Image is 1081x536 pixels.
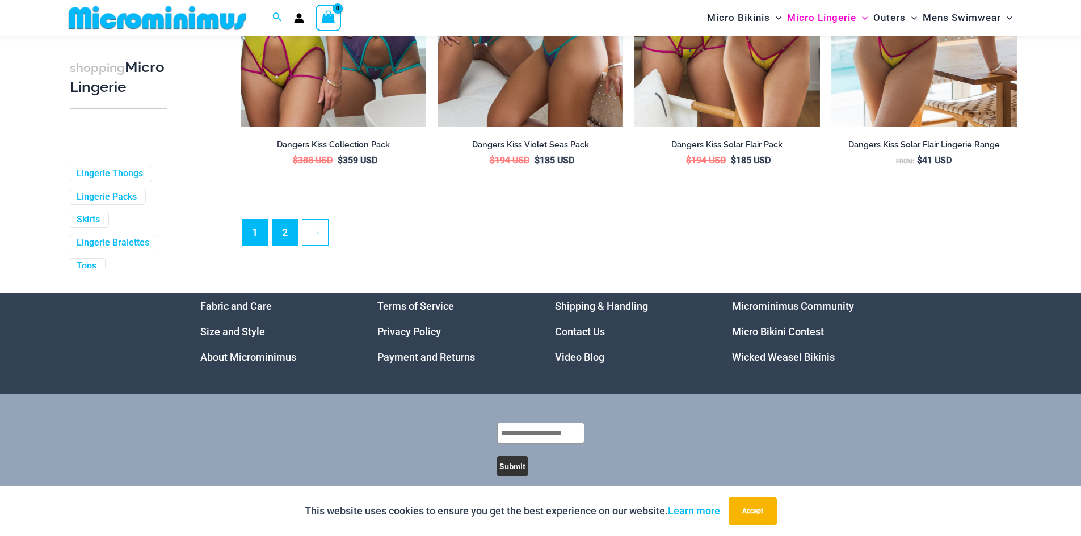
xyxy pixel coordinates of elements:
[200,293,350,370] nav: Menu
[870,3,920,32] a: OutersMenu ToggleMenu Toggle
[200,300,272,312] a: Fabric and Care
[917,155,922,166] span: $
[200,293,350,370] aside: Footer Widget 1
[302,220,328,245] a: →
[1001,3,1012,32] span: Menu Toggle
[917,155,952,166] bdi: 41 USD
[732,293,881,370] nav: Menu
[703,2,1017,34] nav: Site Navigation
[77,237,149,249] a: Lingerie Bralettes
[241,140,427,154] a: Dangers Kiss Collection Pack
[732,293,881,370] aside: Footer Widget 4
[729,497,777,525] button: Accept
[294,13,304,23] a: Account icon link
[377,293,527,370] nav: Menu
[555,300,648,312] a: Shipping & Handling
[634,140,820,154] a: Dangers Kiss Solar Flair Pack
[70,61,125,75] span: shopping
[490,155,529,166] bdi: 194 USD
[272,220,298,245] a: Page 2
[535,155,574,166] bdi: 185 USD
[70,58,167,97] h3: Micro Lingerie
[305,503,720,520] p: This website uses cookies to ensure you get the best experience on our website.
[377,351,475,363] a: Payment and Returns
[242,220,268,245] span: Page 1
[732,300,854,312] a: Microminimus Community
[634,140,820,150] h2: Dangers Kiss Solar Flair Pack
[831,140,1017,150] h2: Dangers Kiss Solar Flair Lingerie Range
[732,326,824,337] a: Micro Bikini Contest
[200,326,265,337] a: Size and Style
[704,3,784,32] a: Micro BikinisMenu ToggleMenu Toggle
[787,3,856,32] span: Micro Lingerie
[377,326,441,337] a: Privacy Policy
[316,5,342,31] a: View Shopping Cart, empty
[241,219,1017,252] nav: Product Pagination
[784,3,870,32] a: Micro LingerieMenu ToggleMenu Toggle
[686,155,691,166] span: $
[535,155,540,166] span: $
[896,158,914,165] span: From:
[707,3,770,32] span: Micro Bikinis
[856,3,868,32] span: Menu Toggle
[555,351,604,363] a: Video Blog
[77,168,143,180] a: Lingerie Thongs
[293,155,333,166] bdi: 388 USD
[438,140,623,150] h2: Dangers Kiss Violet Seas Pack
[732,351,835,363] a: Wicked Weasel Bikinis
[241,140,427,150] h2: Dangers Kiss Collection Pack
[731,155,771,166] bdi: 185 USD
[377,300,454,312] a: Terms of Service
[831,140,1017,154] a: Dangers Kiss Solar Flair Lingerie Range
[731,155,736,166] span: $
[686,155,726,166] bdi: 194 USD
[555,293,704,370] aside: Footer Widget 3
[64,5,251,31] img: MM SHOP LOGO FLAT
[77,214,100,226] a: Skirts
[338,155,377,166] bdi: 359 USD
[438,140,623,154] a: Dangers Kiss Violet Seas Pack
[77,260,96,272] a: Tops
[272,11,283,25] a: Search icon link
[377,293,527,370] aside: Footer Widget 2
[555,326,605,337] a: Contact Us
[555,293,704,370] nav: Menu
[668,505,720,517] a: Learn more
[873,3,906,32] span: Outers
[920,3,1015,32] a: Mens SwimwearMenu ToggleMenu Toggle
[923,3,1001,32] span: Mens Swimwear
[77,191,137,203] a: Lingerie Packs
[338,155,343,166] span: $
[770,3,781,32] span: Menu Toggle
[497,456,528,476] button: Submit
[200,351,296,363] a: About Microminimus
[293,155,298,166] span: $
[906,3,917,32] span: Menu Toggle
[490,155,495,166] span: $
